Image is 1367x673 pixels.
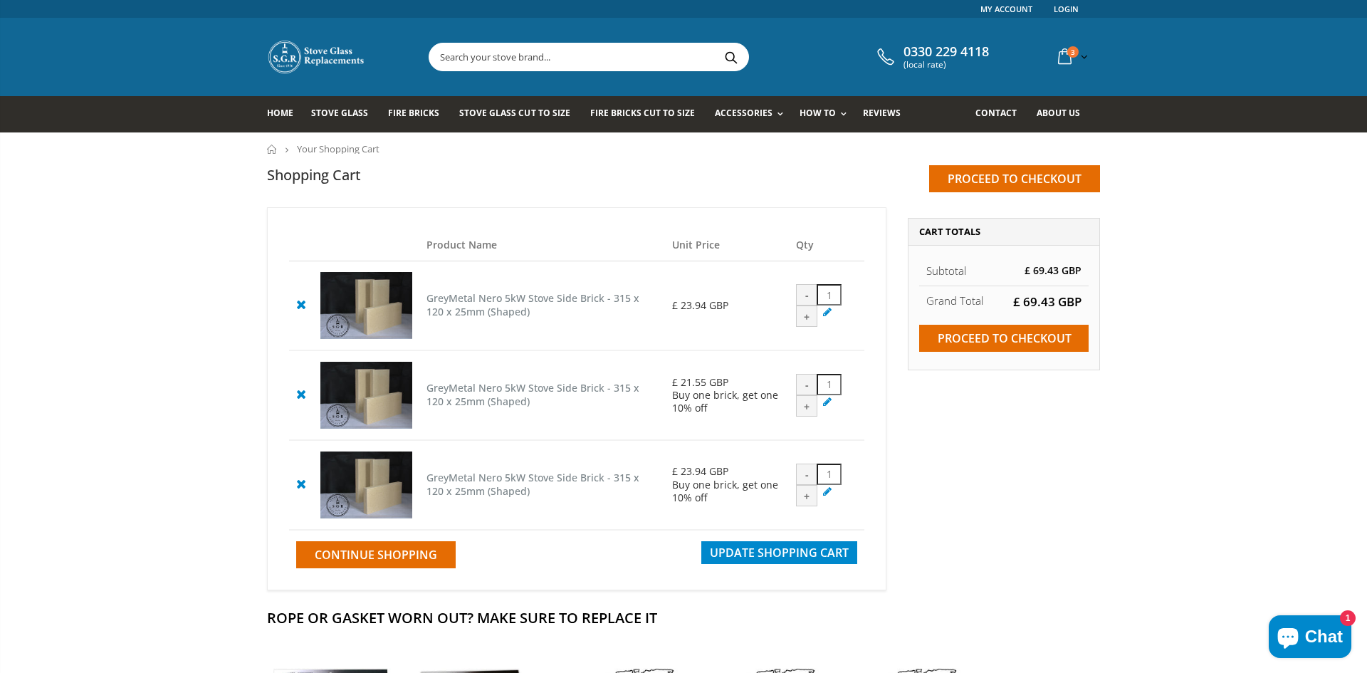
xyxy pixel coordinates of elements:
div: - [796,464,817,485]
span: £ 21.55 GBP [672,375,728,389]
span: Stove Glass Cut To Size [459,107,570,119]
div: + [796,395,817,417]
div: + [796,306,817,327]
a: Fire Bricks Cut To Size [590,96,706,132]
a: Accessories [715,96,790,132]
button: Update Shopping Cart [701,541,857,564]
div: Buy one brick, get one 10% off [672,389,782,414]
h2: Rope Or Gasket Worn Out? Make Sure To Replace It [267,608,1100,627]
span: Update Shopping Cart [710,545,849,560]
span: Subtotal [926,264,966,278]
strong: Grand Total [926,293,983,308]
span: Contact [975,107,1017,119]
a: Home [267,96,304,132]
a: Continue Shopping [296,541,456,568]
span: £ 23.94 GBP [672,464,728,478]
inbox-online-store-chat: Shopify online store chat [1264,615,1356,662]
span: (local rate) [904,60,989,70]
a: 0330 229 4118 (local rate) [874,44,989,70]
span: £ 69.43 GBP [1013,293,1081,310]
span: Your Shopping Cart [297,142,379,155]
a: GreyMetal Nero 5kW Stove Side Brick - 315 x 120 x 25mm (Shaped) [426,381,639,408]
h1: Shopping Cart [267,165,361,184]
span: About us [1037,107,1080,119]
input: Proceed to checkout [929,165,1100,192]
img: Stove Glass Replacement [267,39,367,75]
span: £ 69.43 GBP [1025,264,1081,277]
span: Stove Glass [311,107,368,119]
button: Search [715,43,747,71]
a: About us [1037,96,1091,132]
th: Product Name [419,229,665,261]
span: Continue Shopping [315,547,437,563]
a: Home [267,145,278,154]
span: Home [267,107,293,119]
a: Stove Glass [311,96,379,132]
span: £ 23.94 GBP [672,298,728,312]
span: Fire Bricks [388,107,439,119]
img: GreyMetal Nero 5kW Stove Side Brick - 315 x 120 x 25mm (Shaped) [320,362,412,429]
a: 3 [1052,43,1091,71]
div: - [796,374,817,395]
th: Unit Price [665,229,789,261]
input: Proceed to checkout [919,325,1089,352]
span: Reviews [863,107,901,119]
img: GreyMetal Nero 5kW Stove Side Brick - 315 x 120 x 25mm (Shaped) [320,272,412,339]
span: Accessories [715,107,772,119]
img: GreyMetal Nero 5kW Stove Side Brick - 315 x 120 x 25mm (Shaped) [320,452,412,518]
div: - [796,284,817,306]
span: How To [800,107,836,119]
a: GreyMetal Nero 5kW Stove Side Brick - 315 x 120 x 25mm (Shaped) [426,471,639,498]
span: 0330 229 4118 [904,44,989,60]
a: Stove Glass Cut To Size [459,96,580,132]
div: + [796,485,817,506]
a: Fire Bricks [388,96,450,132]
span: Fire Bricks Cut To Size [590,107,695,119]
span: 3 [1067,46,1079,58]
a: How To [800,96,854,132]
th: Qty [789,229,864,261]
span: Cart Totals [919,225,980,238]
input: Search your stove brand... [429,43,908,71]
div: Buy one brick, get one 10% off [672,479,782,504]
a: GreyMetal Nero 5kW Stove Side Brick - 315 x 120 x 25mm (Shaped) [426,291,639,318]
a: Contact [975,96,1027,132]
a: Reviews [863,96,911,132]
